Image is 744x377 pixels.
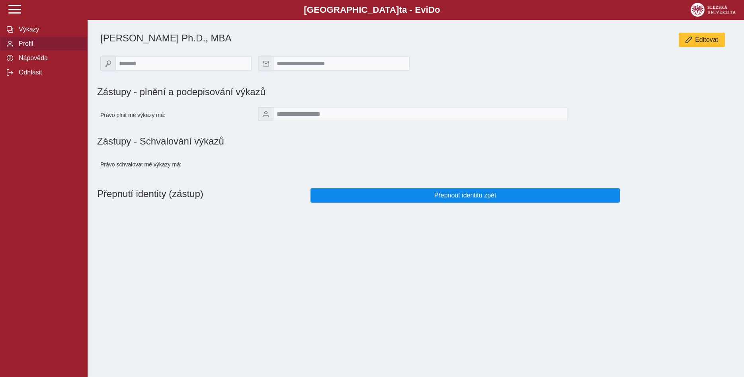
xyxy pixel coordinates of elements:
[679,33,725,47] button: Editovat
[691,3,736,17] img: logo_web_su.png
[97,104,255,126] div: Právo plnit mé výkazy má:
[97,153,255,176] div: Právo schvalovat mé výkazy má:
[310,188,620,203] button: Přepnout identitu zpět
[24,5,720,15] b: [GEOGRAPHIC_DATA] a - Evi
[16,26,81,33] span: Výkazy
[399,5,402,15] span: t
[695,36,718,43] span: Editovat
[97,136,734,147] h1: Zástupy - Schvalování výkazů
[97,185,307,206] h1: Přepnutí identity (zástup)
[428,5,435,15] span: D
[317,192,613,199] span: Přepnout identitu zpět
[97,86,515,98] h1: Zástupy - plnění a podepisování výkazů
[100,33,515,44] h1: [PERSON_NAME] Ph.D., MBA
[435,5,440,15] span: o
[16,69,81,76] span: Odhlásit
[16,40,81,47] span: Profil
[16,55,81,62] span: Nápověda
